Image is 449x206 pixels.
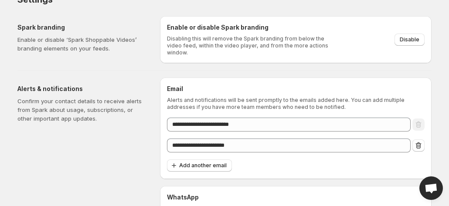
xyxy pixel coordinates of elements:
[167,193,425,202] h6: WhatsApp
[17,84,146,93] h5: Alerts & notifications
[167,159,232,172] button: Add another email
[400,36,419,43] span: Disable
[419,176,443,200] a: Open chat
[412,139,425,152] button: Remove email
[17,97,146,123] p: Confirm your contact details to receive alerts from Spark about usage, subscriptions, or other im...
[17,23,146,32] h5: Spark branding
[167,84,425,93] h6: Email
[167,23,334,32] h6: Enable or disable Spark branding
[167,97,425,111] p: Alerts and notifications will be sent promptly to the emails added here. You can add multiple add...
[395,34,425,46] button: Disable
[17,35,146,53] p: Enable or disable ‘Spark Shoppable Videos’ branding elements on your feeds.
[179,162,227,169] span: Add another email
[167,35,334,56] p: Disabling this will remove the Spark branding from below the video feed, within the video player,...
